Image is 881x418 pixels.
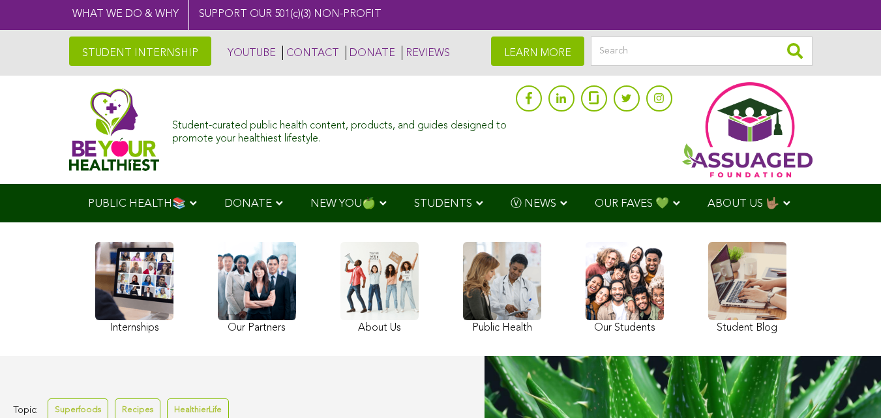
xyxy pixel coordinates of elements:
[402,46,450,60] a: REVIEWS
[595,198,669,209] span: OUR FAVES 💚
[88,198,186,209] span: PUBLIC HEALTH📚
[511,198,556,209] span: Ⓥ NEWS
[589,91,598,104] img: glassdoor
[172,113,509,145] div: Student-curated public health content, products, and guides designed to promote your healthiest l...
[69,37,211,66] a: STUDENT INTERNSHIP
[224,46,276,60] a: YOUTUBE
[310,198,376,209] span: NEW YOU🍏
[682,82,813,177] img: Assuaged App
[491,37,584,66] a: LEARN MORE
[224,198,272,209] span: DONATE
[414,198,472,209] span: STUDENTS
[708,198,779,209] span: ABOUT US 🤟🏽
[282,46,339,60] a: CONTACT
[591,37,813,66] input: Search
[69,88,160,171] img: Assuaged
[346,46,395,60] a: DONATE
[69,184,813,222] div: Navigation Menu
[816,355,881,418] iframe: Chat Widget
